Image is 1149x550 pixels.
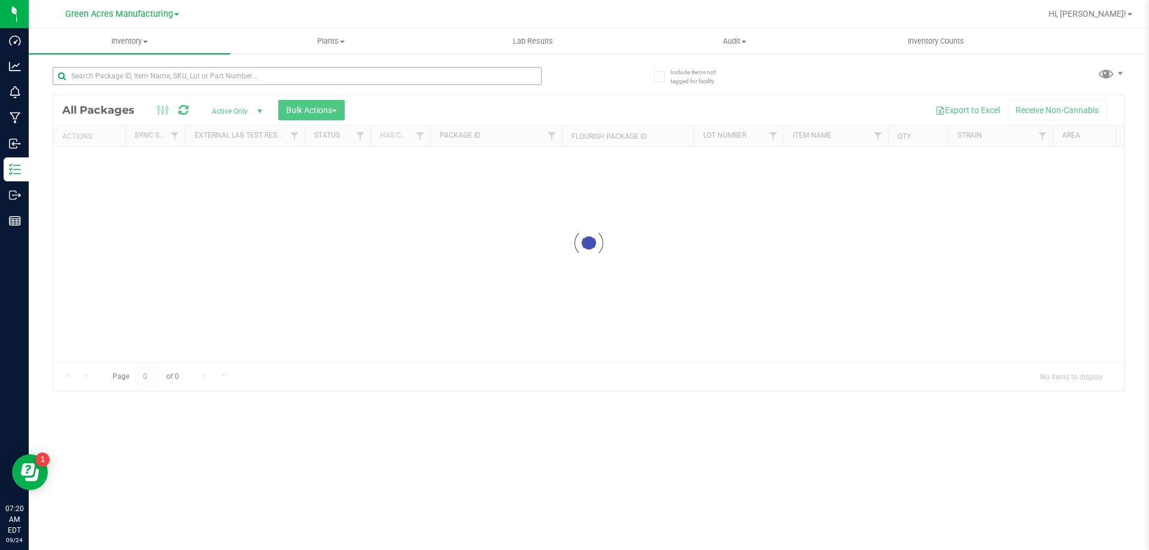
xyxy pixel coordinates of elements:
[9,215,21,227] inline-svg: Reports
[432,29,634,54] a: Lab Results
[5,536,23,545] p: 09/24
[230,29,432,54] a: Plants
[9,189,21,201] inline-svg: Outbound
[5,503,23,536] p: 07:20 AM EDT
[835,29,1037,54] a: Inventory Counts
[9,86,21,98] inline-svg: Monitoring
[634,36,835,47] span: Audit
[9,163,21,175] inline-svg: Inventory
[9,60,21,72] inline-svg: Analytics
[1048,9,1126,19] span: Hi, [PERSON_NAME]!
[53,67,542,85] input: Search Package ID, Item Name, SKU, Lot or Part Number...
[9,112,21,124] inline-svg: Manufacturing
[634,29,835,54] a: Audit
[231,36,431,47] span: Plants
[29,36,230,47] span: Inventory
[9,138,21,150] inline-svg: Inbound
[12,454,48,490] iframe: Resource center
[670,68,730,86] span: Include items not tagged for facility
[9,35,21,47] inline-svg: Dashboard
[892,36,980,47] span: Inventory Counts
[35,452,50,467] iframe: Resource center unread badge
[65,9,173,19] span: Green Acres Manufacturing
[29,29,230,54] a: Inventory
[497,36,569,47] span: Lab Results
